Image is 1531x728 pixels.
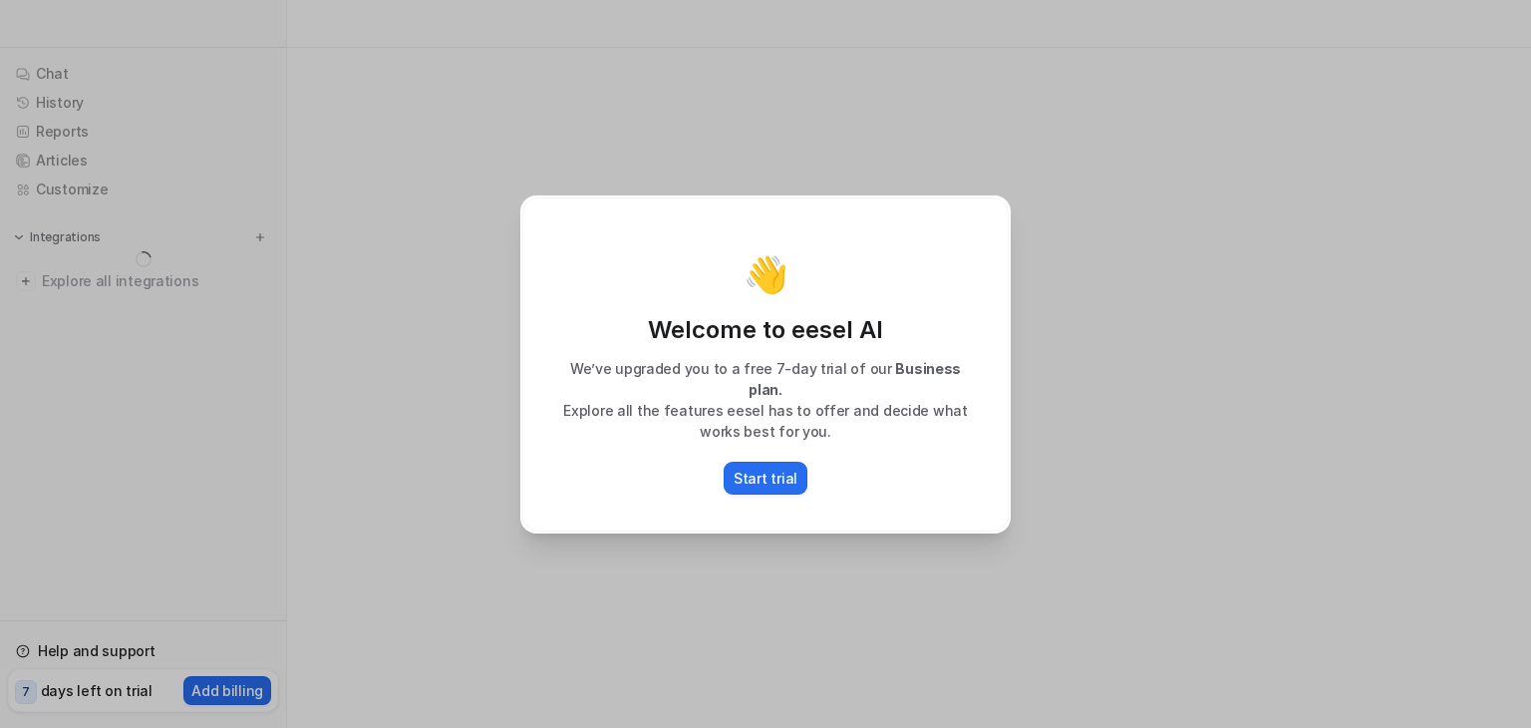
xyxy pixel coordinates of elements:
p: Welcome to eesel AI [543,314,988,346]
p: Explore all the features eesel has to offer and decide what works best for you. [543,400,988,442]
p: 👋 [744,254,788,294]
button: Start trial [724,462,807,495]
p: We’ve upgraded you to a free 7-day trial of our [543,358,988,400]
p: Start trial [734,468,797,489]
